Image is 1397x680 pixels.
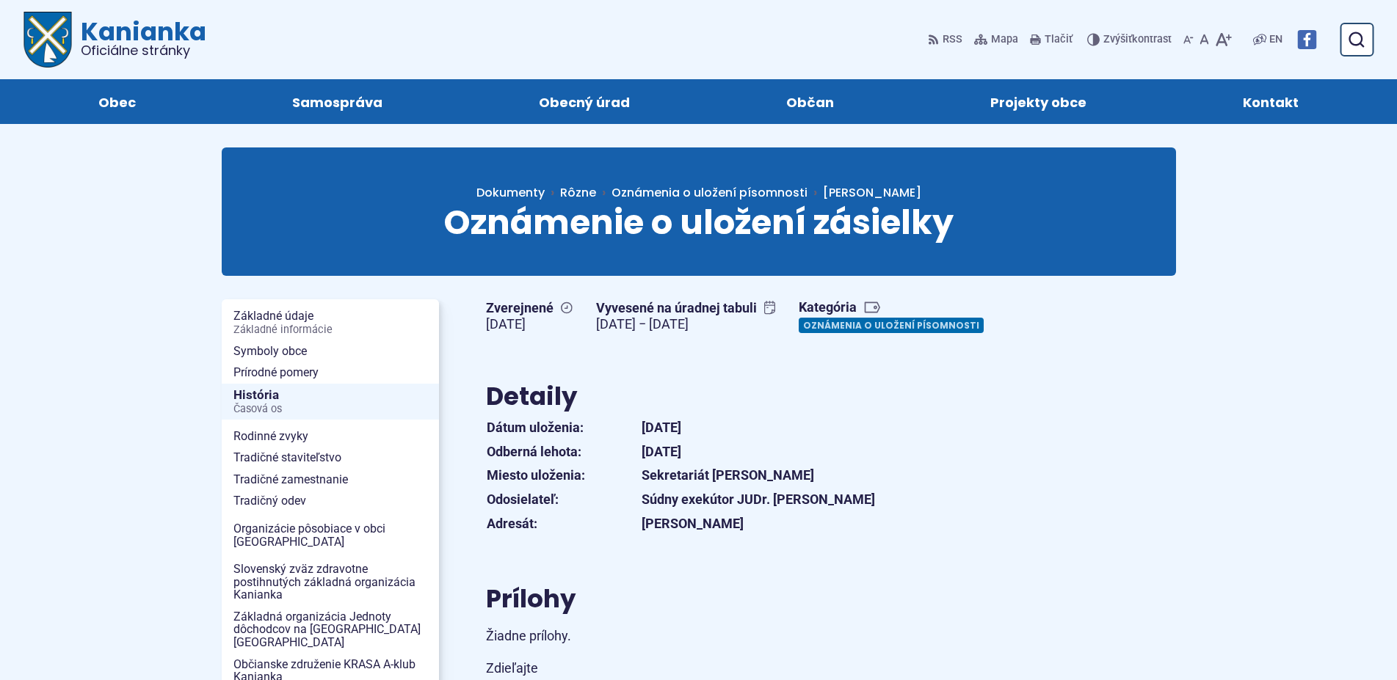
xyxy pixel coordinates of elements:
[1243,79,1299,124] span: Kontakt
[943,31,962,48] span: RSS
[222,606,439,654] a: Základná organizácia Jednoty dôchodcov na [GEOGRAPHIC_DATA] [GEOGRAPHIC_DATA]
[23,12,206,67] a: Logo Kanianka, prejsť na domovskú stránku.
[233,324,427,336] span: Základné informácie
[1103,34,1172,46] span: kontrast
[612,184,808,201] a: Oznámenia o uložení písomnosti
[486,512,642,536] th: Adresát:
[81,44,206,57] span: Oficiálne stránky
[486,464,642,488] th: Miesto uloženia:
[486,657,1007,680] p: Zdieľajte
[799,318,984,333] a: Oznámenia o uložení písomnosti
[1269,31,1282,48] span: EN
[222,425,439,447] a: Rodinné zvyky
[233,362,427,384] span: Prírodné pomery
[560,184,596,201] span: Rôzne
[233,490,427,512] span: Tradičný odev
[233,447,427,469] span: Tradičné staviteľstvo
[486,488,642,512] th: Odosielateľ:
[292,79,382,124] span: Samospráva
[723,79,898,124] a: Občan
[233,518,427,552] span: Organizácie pôsobiace v obci [GEOGRAPHIC_DATA]
[233,340,427,362] span: Symboly obce
[1179,79,1362,124] a: Kontakt
[928,24,965,55] a: RSS
[222,518,439,552] a: Organizácie pôsobiace v obci [GEOGRAPHIC_DATA]
[1197,24,1212,55] button: Nastaviť pôvodnú veľkosť písma
[233,384,427,420] span: História
[233,403,427,415] span: Časová os
[1027,24,1075,55] button: Tlačiť
[560,184,612,201] a: Rôzne
[222,384,439,420] a: HistóriaČasová os
[486,316,573,333] figcaption: [DATE]
[642,516,744,531] strong: [PERSON_NAME]
[1103,33,1132,45] span: Zvýšiť
[233,469,427,491] span: Tradičné zamestnanie
[1297,30,1316,49] img: Prejsť na Facebook stránku
[539,79,630,124] span: Obecný úrad
[786,79,834,124] span: Občan
[222,340,439,362] a: Symboly obce
[72,19,206,57] span: Kanianka
[971,24,1021,55] a: Mapa
[596,316,776,333] figcaption: [DATE] − [DATE]
[222,490,439,512] a: Tradičný odev
[486,383,1007,410] h2: Detaily
[642,491,875,507] strong: Súdny exekútor JUDr. [PERSON_NAME]
[222,305,439,340] a: Základné údajeZákladné informácie
[823,184,921,201] span: [PERSON_NAME]
[642,467,814,483] strong: Sekretariát [PERSON_NAME]
[233,305,427,340] span: Základné údaje
[35,79,200,124] a: Obec
[1180,24,1197,55] button: Zmenšiť veľkosť písma
[799,299,990,316] span: Kategória
[486,300,573,317] span: Zverejnené
[990,79,1086,124] span: Projekty obce
[23,12,72,67] img: Prejsť na domovskú stránku
[476,79,694,124] a: Obecný úrad
[222,558,439,606] a: Slovenský zväz zdravotne postihnutých základná organizácia Kanianka
[233,558,427,606] span: Slovenský zväz zdravotne postihnutých základná organizácia Kanianka
[222,362,439,384] a: Prírodné pomery
[476,184,560,201] a: Dokumenty
[1212,24,1235,55] button: Zväčšiť veľkosť písma
[486,440,642,464] th: Odberná lehota:
[1266,31,1285,48] a: EN
[991,31,1018,48] span: Mapa
[486,416,642,440] th: Dátum uloženia:
[486,585,1007,613] h2: Prílohy
[233,425,427,447] span: Rodinné zvyky
[486,625,1007,648] p: Žiadne prílohy.
[98,79,136,124] span: Obec
[233,606,427,654] span: Základná organizácia Jednoty dôchodcov na [GEOGRAPHIC_DATA] [GEOGRAPHIC_DATA]
[808,184,921,201] a: [PERSON_NAME]
[642,444,681,459] strong: [DATE]
[229,79,446,124] a: Samospráva
[1087,24,1175,55] button: Zvýšiťkontrast
[222,447,439,469] a: Tradičné staviteľstvo
[222,469,439,491] a: Tradičné zamestnanie
[926,79,1150,124] a: Projekty obce
[596,300,776,317] span: Vyvesené na úradnej tabuli
[476,184,545,201] span: Dokumenty
[443,199,954,246] span: Oznámenie o uložení zásielky
[642,420,681,435] strong: [DATE]
[1045,34,1073,46] span: Tlačiť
